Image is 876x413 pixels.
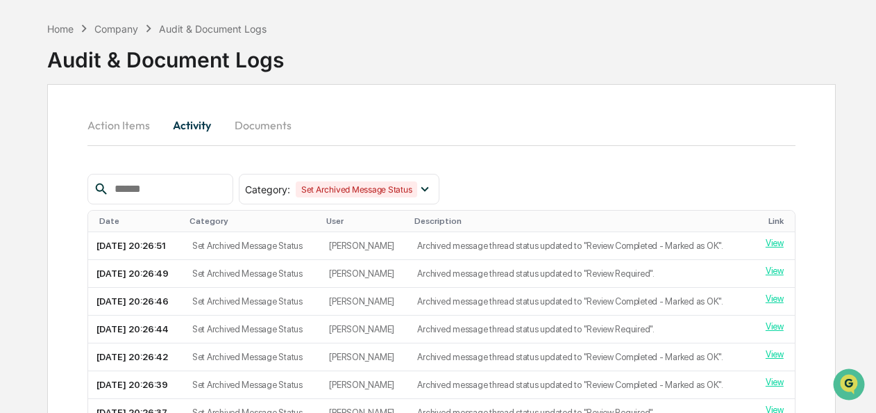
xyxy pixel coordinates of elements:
a: View [766,238,784,248]
div: 🔎 [14,202,25,213]
td: [PERSON_NAME] [321,371,409,399]
td: [DATE] 20:26:49 [88,260,184,288]
a: View [766,321,784,332]
td: [DATE] 20:26:44 [88,316,184,343]
div: Audit & Document Logs [47,36,284,72]
a: View [766,266,784,276]
td: Set Archived Message Status [184,316,321,343]
span: Pylon [138,235,168,245]
div: 🖐️ [14,176,25,187]
div: Home [47,23,74,35]
span: Data Lookup [28,201,87,215]
a: 🖐️Preclearance [8,169,95,194]
td: [PERSON_NAME] [321,343,409,371]
button: Start new chat [236,110,253,127]
div: Start new chat [47,106,228,120]
p: How can we help? [14,29,253,51]
div: Link [768,216,789,226]
td: [PERSON_NAME] [321,288,409,316]
div: Set Archived Message Status [296,181,418,197]
div: We're available if you need us! [47,120,176,131]
a: Powered byPylon [98,234,168,245]
td: Set Archived Message Status [184,260,321,288]
a: View [766,293,784,304]
td: [DATE] 20:26:39 [88,371,184,399]
td: Set Archived Message Status [184,288,321,316]
a: 🗄️Attestations [95,169,178,194]
iframe: Open customer support [832,367,869,405]
button: Action Items [87,108,161,142]
td: Archived message thread status updated to "Review Required". [409,260,757,288]
td: [PERSON_NAME] [321,316,409,343]
td: Set Archived Message Status [184,371,321,399]
div: Date [99,216,178,226]
div: Audit & Document Logs [159,23,267,35]
a: 🔎Data Lookup [8,195,93,220]
td: Archived message thread status updated to "Review Completed - Marked as OK". [409,371,757,399]
td: Set Archived Message Status [184,232,321,260]
td: [PERSON_NAME] [321,232,409,260]
td: Set Archived Message Status [184,343,321,371]
td: [DATE] 20:26:46 [88,288,184,316]
span: Preclearance [28,175,90,188]
div: secondary tabs example [87,108,795,142]
td: [DATE] 20:26:51 [88,232,184,260]
div: User [326,216,403,226]
td: Archived message thread status updated to "Review Completed - Marked as OK". [409,288,757,316]
button: Activity [161,108,224,142]
span: Attestations [115,175,172,188]
img: 1746055101610-c473b297-6a78-478c-a979-82029cc54cd1 [14,106,39,131]
button: Documents [224,108,303,142]
td: [DATE] 20:26:42 [88,343,184,371]
div: 🗄️ [101,176,112,187]
td: [PERSON_NAME] [321,260,409,288]
a: View [766,377,784,387]
td: Archived message thread status updated to "Review Completed - Marked as OK". [409,232,757,260]
td: Archived message thread status updated to "Review Required". [409,316,757,343]
div: Company [94,23,138,35]
div: Description [414,216,751,226]
a: View [766,349,784,359]
span: Category : [245,184,290,195]
td: Archived message thread status updated to "Review Completed - Marked as OK". [409,343,757,371]
div: Category [189,216,316,226]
